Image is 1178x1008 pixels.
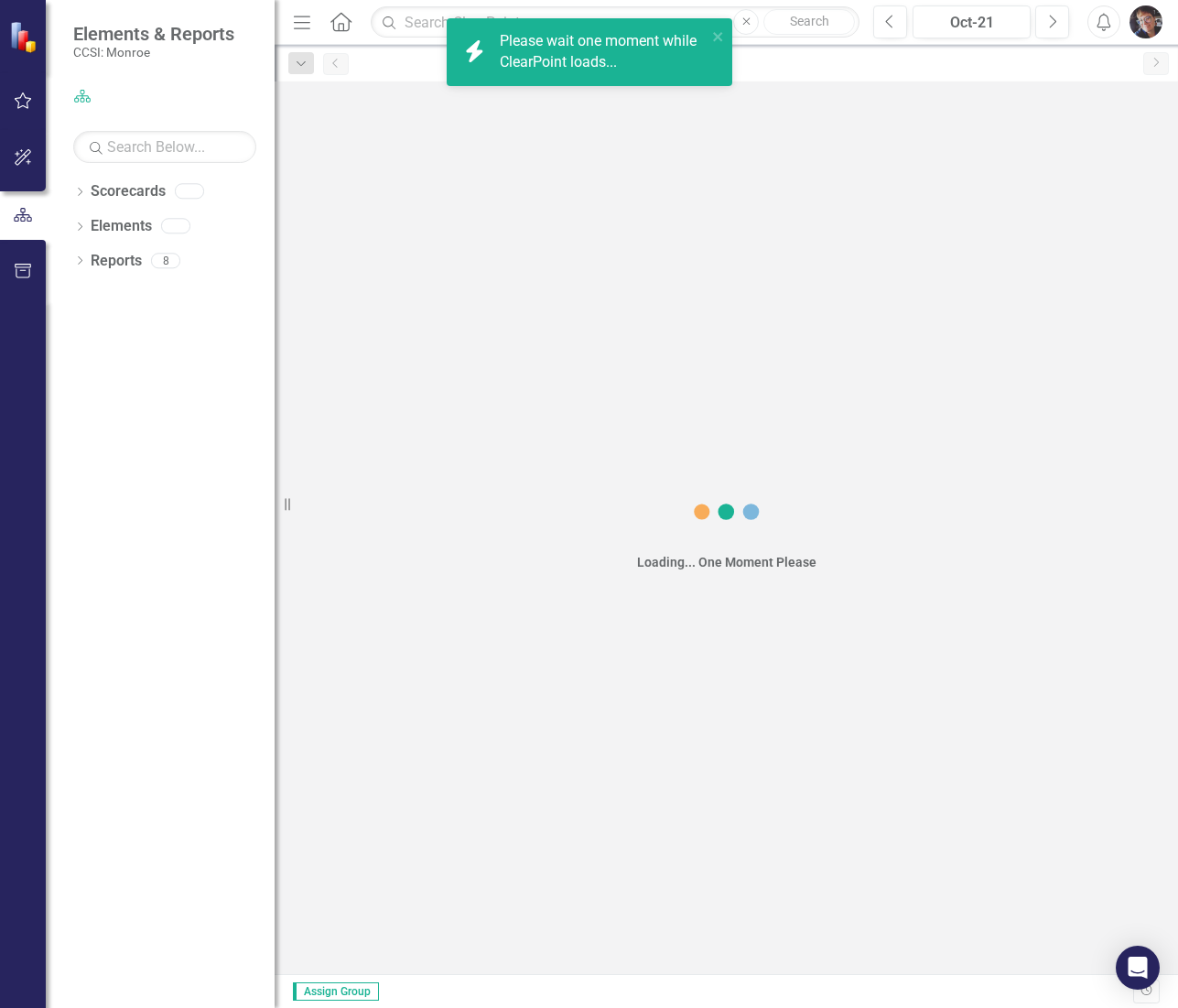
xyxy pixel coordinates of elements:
span: Search [790,14,829,28]
div: Loading... One Moment Please [637,553,816,571]
div: Open Intercom Messenger [1116,946,1160,990]
small: CCSI: Monroe [73,45,234,60]
a: Elements [91,216,152,237]
button: Oct-21 [913,5,1031,38]
a: Reports [91,251,142,272]
input: Search Below... [73,131,256,163]
a: Scorecards [91,181,166,202]
button: close [712,26,725,47]
img: Deborah Turner [1129,5,1162,38]
input: Search ClearPoint... [371,6,859,38]
button: Search [763,9,855,35]
div: 8 [151,253,180,268]
span: Assign Group [293,982,379,1001]
span: Elements & Reports [73,23,234,45]
img: ClearPoint Strategy [9,20,41,52]
div: Oct-21 [919,12,1024,34]
div: Please wait one moment while ClearPoint loads... [500,31,707,73]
